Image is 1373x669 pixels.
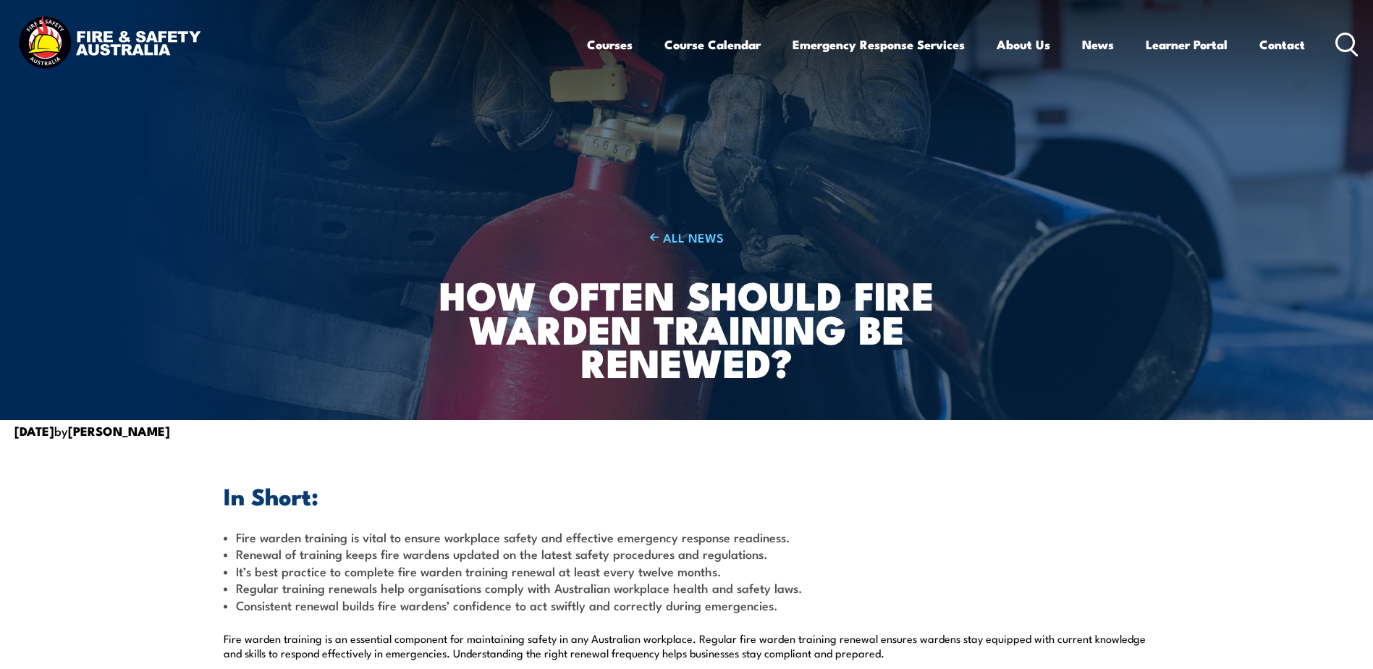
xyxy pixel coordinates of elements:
a: Course Calendar [664,25,761,64]
a: News [1082,25,1114,64]
strong: [DATE] [14,421,54,440]
span: It’s best practice to complete fire warden training renewal at least every twelve months. [236,562,722,580]
strong: [PERSON_NAME] [68,421,170,440]
span: Fire warden training is vital to ensure workplace safety and effective emergency response readiness. [236,528,790,546]
span: In Short: [224,477,318,513]
span: by [14,421,170,439]
a: Contact [1259,25,1305,64]
a: ALL NEWS [402,229,971,245]
span: Fire warden training is an essential component for maintaining safety in any Australian workplace... [224,631,1146,660]
span: Regular training renewals help organisations comply with Australian workplace health and safety l... [236,578,803,597]
a: About Us [997,25,1050,64]
span: Renewal of training keeps fire wardens updated on the latest safety procedures and regulations. [236,544,768,563]
a: Emergency Response Services [793,25,965,64]
h1: How Often Should Fire Warden Training Be Renewed? [402,277,971,379]
span: Consistent renewal builds fire wardens’ confidence to act swiftly and correctly during emergencies. [236,596,778,614]
a: Learner Portal [1146,25,1228,64]
a: Courses [587,25,633,64]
